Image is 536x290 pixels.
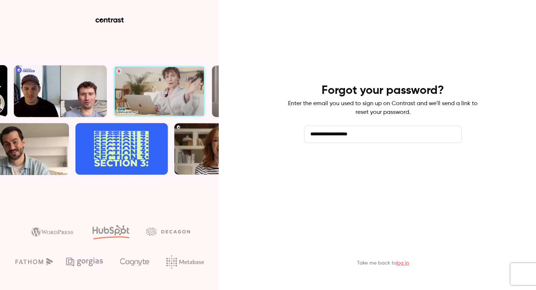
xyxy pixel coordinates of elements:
[146,227,190,235] img: decagon
[288,99,478,117] p: Enter the email you used to sign up on Contrast and we'll send a link to reset your password.
[396,261,409,266] a: log in
[322,83,444,98] h4: Forgot your password?
[357,259,409,267] p: Take me back to
[304,155,462,172] button: Send reset email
